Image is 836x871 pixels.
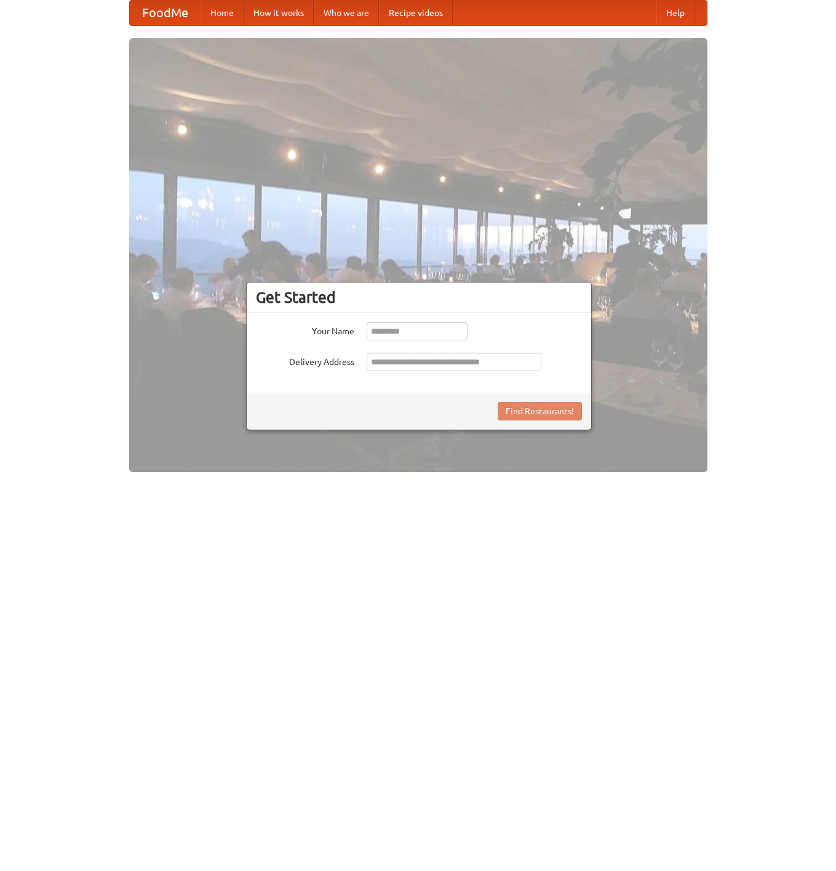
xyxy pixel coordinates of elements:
[498,402,582,420] button: Find Restaurants!
[256,322,354,337] label: Your Name
[314,1,379,25] a: Who we are
[244,1,314,25] a: How it works
[256,353,354,368] label: Delivery Address
[256,288,582,307] h3: Get Started
[656,1,695,25] a: Help
[379,1,453,25] a: Recipe videos
[130,1,201,25] a: FoodMe
[201,1,244,25] a: Home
